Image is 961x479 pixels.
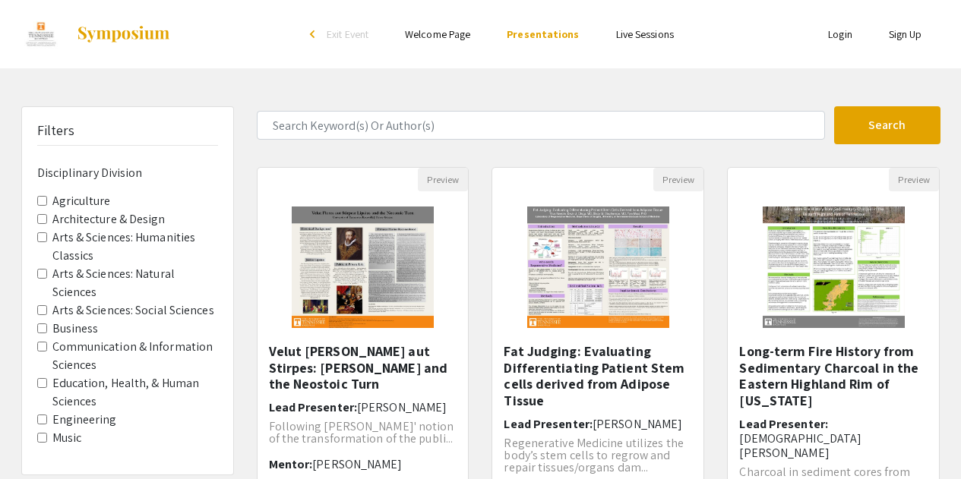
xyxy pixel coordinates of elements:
[269,456,313,472] span: Mentor:
[269,343,457,392] h5: Velut [PERSON_NAME] aut Stirpes: [PERSON_NAME] and the Neostoic Turn
[312,456,402,472] span: [PERSON_NAME]
[653,168,703,191] button: Preview
[828,27,852,41] a: Login
[616,27,674,41] a: Live Sessions
[357,399,447,415] span: [PERSON_NAME]
[504,343,692,408] h5: Fat Judging: Evaluating Differentiating Patient Stem cells derived from Adipose Tissue
[405,27,470,41] a: Welcome Page
[52,429,82,447] label: Music
[418,168,468,191] button: Preview
[748,191,920,343] img: <p>Long-term Fire History from Sedimentary Charcoal in the Eastern Highland Rim of Tennessee</p>
[889,168,939,191] button: Preview
[739,343,928,408] h5: Long-term Fire History from Sedimentary Charcoal in the Eastern Highland Rim of [US_STATE]
[593,416,682,432] span: [PERSON_NAME]
[889,27,922,41] a: Sign Up
[504,417,692,431] h6: Lead Presenter:
[504,435,683,475] span: Regenerative Medicine utilizes the body’s stem cells to regrow and repair tissues/organs dam...
[739,430,861,461] span: [DEMOGRAPHIC_DATA][PERSON_NAME]
[52,192,111,210] label: Agriculture
[52,338,218,374] label: Communication & Information Sciences
[37,122,75,139] h5: Filters
[269,418,454,446] span: Following [PERSON_NAME]' notion of the transformation of the publi...
[52,320,99,338] label: Business
[512,191,684,343] img: <p>Fat Judging: Evaluating Differentiating Patient Stem cells derived from Adipose Tissue</p>
[310,30,319,39] div: arrow_back_ios
[52,374,218,411] label: Education, Health, & Human Sciences
[327,27,368,41] span: Exit Event
[21,15,62,53] img: Discovery Day 2024
[834,106,940,144] button: Search
[21,15,172,53] a: Discovery Day 2024
[277,191,449,343] img: <p>Velut Flores aut Stirpes: Justus Lipsius and the Neostoic Turn</p>
[52,210,166,228] label: Architecture & Design
[52,228,218,265] label: Arts & Sciences: Humanities Classics
[52,265,218,301] label: Arts & Sciences: Natural Sciences
[52,411,117,429] label: Engineering
[37,165,218,180] h6: Disciplinary Division
[52,301,214,320] label: Arts & Sciences: Social Sciences
[507,27,579,41] a: Presentations
[76,25,171,43] img: Symposium by ForagerOne
[739,417,928,461] h6: Lead Presenter:
[257,111,825,140] input: Search Keyword(s) Or Author(s)
[269,400,457,414] h6: Lead Presenter:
